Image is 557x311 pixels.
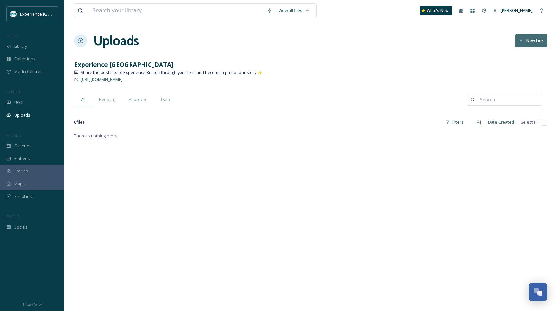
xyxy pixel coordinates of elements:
span: 0 file s [74,119,85,125]
a: [URL][DOMAIN_NAME] [81,76,122,83]
span: Maps [14,181,25,187]
div: Filters [443,116,467,129]
input: Search [476,93,539,106]
input: Search your library [89,4,264,18]
span: UGC [14,99,23,106]
span: Galleries [14,143,32,149]
span: Pending [99,97,115,103]
span: Library [14,43,27,49]
a: What's New [420,6,452,15]
img: 24IZHUKKFBA4HCESFN4PRDEIEY.avif [10,11,17,17]
span: Embeds [14,155,30,161]
a: View all files [275,4,313,17]
span: SnapLink [14,193,32,200]
span: Experience [GEOGRAPHIC_DATA] [20,11,84,17]
a: Privacy Policy [23,300,42,308]
span: Approved [129,97,148,103]
span: Data [161,97,170,103]
span: [PERSON_NAME] [501,7,533,13]
button: Open Chat [529,283,547,301]
span: Share the best bits of Experience Ruston through your lens and become a part of our story ✨ [81,69,262,76]
span: Collections [14,56,35,62]
span: All [81,97,85,103]
a: Uploads [93,31,139,50]
span: Uploads [14,112,30,118]
strong: Experience [GEOGRAPHIC_DATA] [74,60,173,69]
span: Socials [14,224,28,230]
span: WIDGETS [6,133,21,138]
span: COLLECT [6,89,20,94]
span: MEDIA [6,33,18,38]
span: Select all [521,119,538,125]
span: [URL][DOMAIN_NAME] [81,77,122,82]
span: Stories [14,168,28,174]
button: New Link [515,34,547,47]
span: There is nothing here. [74,133,117,139]
span: Privacy Policy [23,302,42,306]
div: Date Created [485,116,517,129]
span: SOCIALS [6,214,19,219]
span: Media Centres [14,68,43,75]
a: [PERSON_NAME] [490,4,536,17]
